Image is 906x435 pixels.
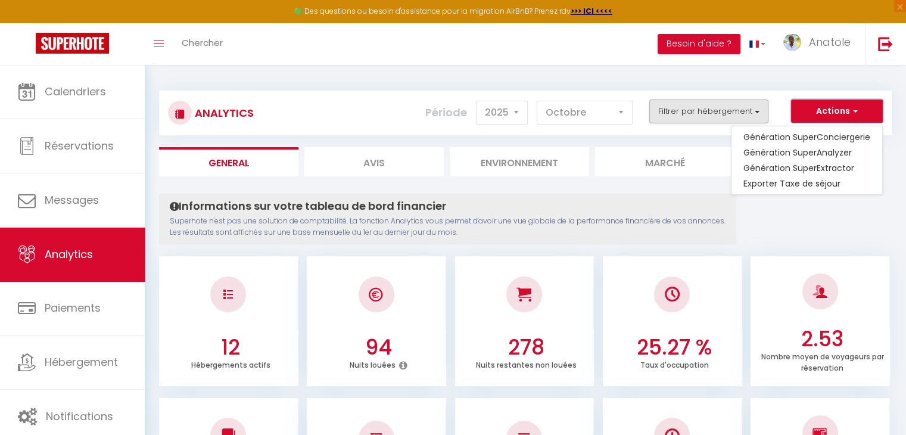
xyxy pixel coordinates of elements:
[45,138,114,153] span: Réservations
[649,100,768,123] button: Filtrer par hébergement
[809,35,851,49] span: Anatole
[304,147,444,176] li: Avis
[45,192,99,207] span: Messages
[170,216,726,238] p: Superhote n'est pas une solution de comptabilité. La fonction Analytics vous permet d'avoir une v...
[791,100,883,123] button: Actions
[731,176,882,191] a: Exporter Taxe de séjour
[223,290,233,299] img: NO IMAGE
[191,358,270,370] p: Hébergements actifs
[758,327,887,352] h3: 2.53
[45,355,118,369] span: Hébergement
[350,358,396,370] p: Nuits louées
[170,200,726,213] h4: Informations sur votre tableau de bord financier
[45,300,101,315] span: Paiements
[571,6,612,16] a: >>> ICI <<<<
[425,100,467,126] label: Période
[314,335,443,360] h3: 94
[159,147,298,176] li: General
[45,247,93,262] span: Analytics
[761,349,883,373] p: Nombre moyen de voyageurs par réservation
[45,84,106,99] span: Calendriers
[658,34,740,54] button: Besoin d'aide ?
[595,147,734,176] li: Marché
[173,23,232,65] a: Chercher
[450,147,589,176] li: Environnement
[610,335,739,360] h3: 25.27 %
[182,36,223,49] span: Chercher
[783,34,801,51] img: ...
[192,100,254,126] h3: Analytics
[878,36,893,51] img: logout
[36,33,109,54] img: Super Booking
[731,145,882,160] a: Génération SuperAnalyzer
[731,160,882,176] a: Génération SuperExtractor
[476,358,577,370] p: Nuits restantes non louées
[462,335,591,360] h3: 278
[166,335,295,360] h3: 12
[640,358,709,370] p: Taux d'occupation
[731,129,882,145] a: Génération SuperConciergerie
[774,23,865,65] a: ... Anatole
[46,409,113,424] span: Notifications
